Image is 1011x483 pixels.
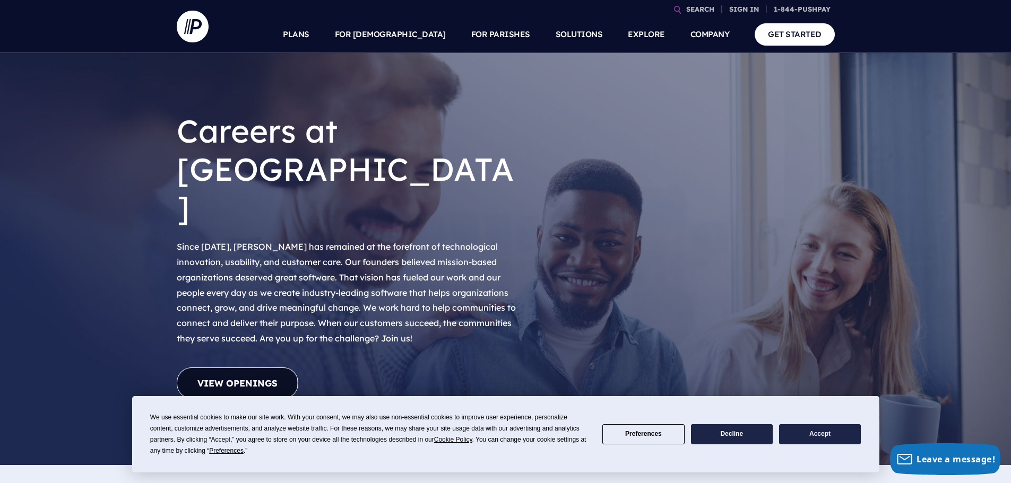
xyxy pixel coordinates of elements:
span: Since [DATE], [PERSON_NAME] has remained at the forefront of technological innovation, usability,... [177,241,516,344]
a: COMPANY [690,16,730,53]
a: GET STARTED [755,23,835,45]
h1: Careers at [GEOGRAPHIC_DATA] [177,103,522,235]
a: EXPLORE [628,16,665,53]
span: Leave a message! [917,453,995,465]
a: SOLUTIONS [556,16,603,53]
a: View Openings [177,367,298,399]
button: Decline [691,424,773,445]
a: FOR PARISHES [471,16,530,53]
span: Preferences [209,447,244,454]
button: Accept [779,424,861,445]
span: Cookie Policy [434,436,472,443]
a: FOR [DEMOGRAPHIC_DATA] [335,16,446,53]
div: Cookie Consent Prompt [132,396,879,472]
button: Leave a message! [890,443,1000,475]
button: Preferences [602,424,684,445]
div: We use essential cookies to make our site work. With your consent, we may also use non-essential ... [150,412,590,456]
a: PLANS [283,16,309,53]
